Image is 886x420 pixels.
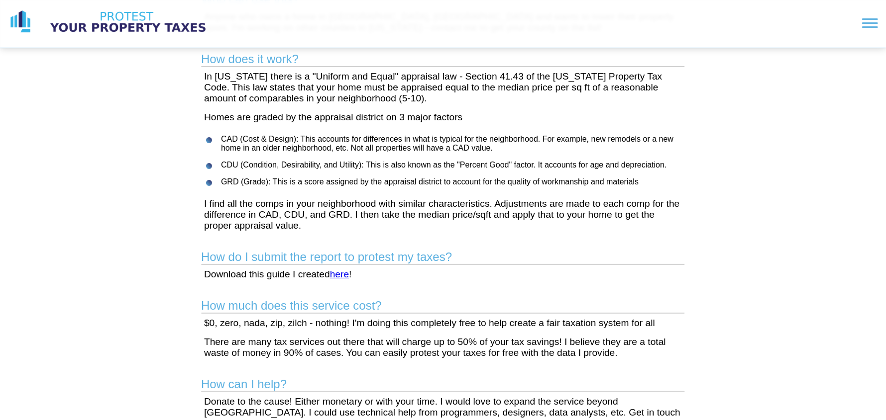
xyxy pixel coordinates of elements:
p: Homes are graded by the appraisal district on 3 major factors [204,112,682,123]
h2: How does it work? [201,52,685,67]
img: logo text [41,9,215,34]
a: logo logo text [8,9,215,34]
p: I find all the comps in your neighborhood with similar characteristics. Adjustments are made to e... [204,198,682,231]
p: Download this guide I created ! [204,269,682,280]
h2: How can I help? [201,377,685,392]
li: GRD (Grade): This is a score assigned by the appraisal district to account for the quality of wor... [221,177,690,186]
p: In [US_STATE] there is a "Uniform and Equal" appraisal law - Section 41.43 of the [US_STATE] Prop... [204,71,682,104]
li: CAD (Cost & Design): This accounts for differences in what is typical for the neighborhood. For e... [221,135,690,153]
a: here [330,269,349,279]
p: $0, zero, nada, zip, zilch - nothing! I'm doing this completely free to help create a fair taxati... [204,318,682,329]
h2: How much does this service cost? [201,299,685,314]
li: CDU (Condition, Desirability, and Utility): This is also known as the "Percent Good" factor. It a... [221,161,690,169]
p: There are many tax services out there that will charge up to 50% of your tax savings! I believe t... [204,336,682,358]
h2: How do I submit the report to protest my taxes? [201,250,685,265]
img: logo [8,9,33,34]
